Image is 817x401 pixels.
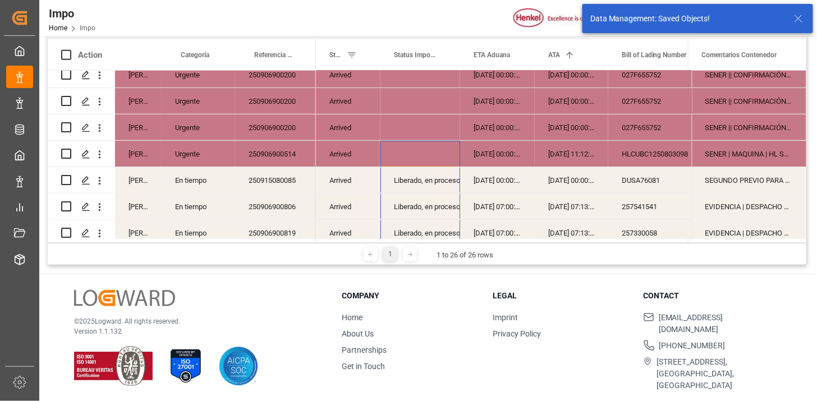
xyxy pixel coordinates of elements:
span: Categoría [181,51,209,59]
div: Liberado, en proceso entrega [394,194,447,220]
div: [DATE] 00:00:00 [535,167,608,193]
div: [DATE] 11:12:00 [535,141,608,167]
div: EVIDENCIA | DESPACHO REPROGRAMADO POR SATURACIÓN EN PUERTO [692,193,806,219]
div: [PERSON_NAME] [115,141,162,167]
div: Arrived [316,62,380,87]
div: Press SPACE to select this row. [692,193,806,220]
div: Urgente [162,141,235,167]
div: En tiempo [162,167,235,193]
div: Impo [49,5,95,22]
div: Press SPACE to select this row. [48,220,316,246]
div: Press SPACE to select this row. [48,193,316,220]
h3: Contact [644,290,780,302]
div: HLCUBC1250803098 [608,141,720,167]
span: Bill of Lading Number [622,51,687,59]
div: [DATE] 07:13:00 [535,220,608,246]
div: EVIDENCIA | DESPACHO REPROGRAMADO POR SATURACIÓN EN PUERTO [692,220,806,246]
div: Press SPACE to select this row. [48,114,316,141]
div: Arrived [316,167,380,193]
div: Arrived [316,114,380,140]
a: About Us [342,329,374,338]
a: Home [49,24,67,32]
div: SENER || CONFIRMACIÓN FA Y/O DESCRIPCIÓN PEDIMENTO (AA RECHAZA PROCEDER COMO EN OPERACIONES ANTER... [692,62,806,87]
div: 250906900200 [235,114,316,140]
p: © 2025 Logward. All rights reserved. [74,316,314,326]
div: [DATE] 00:00:00 [535,114,608,140]
img: ISO 27001 Certification [166,347,205,386]
div: Press SPACE to select this row. [692,88,806,114]
div: [PERSON_NAME] [115,114,162,140]
div: [DATE] 07:13:00 [535,193,608,219]
div: SENER || CONFIRMACIÓN FA Y/O DESCRIPCIÓN PEDIMENTO (AA RECHAZA PROCEDER COMO EN OPERACIONES ANTER... [692,114,806,140]
div: SENER | MAQUINA | HL SOLICITA CORRECCIÓN DEL CONSIGNEE || SE DETECTA PLAGA A LA SEPARACIÓN (SE RE... [692,141,806,167]
span: Referencia Leschaco [254,51,292,59]
a: Get in Touch [342,362,385,371]
div: 027F655752 [608,62,720,87]
div: Arrived [316,141,380,167]
div: [DATE] 00:00:00 [460,141,535,167]
div: [PERSON_NAME] [115,220,162,246]
div: 250915080085 [235,167,316,193]
div: Press SPACE to select this row. [48,88,316,114]
div: [DATE] 07:00:00 [460,193,535,219]
div: 1 [383,247,397,261]
div: [DATE] 00:00:00 [535,62,608,87]
div: 257330058 [608,220,720,246]
img: Logward Logo [74,290,175,306]
div: 027F655752 [608,114,720,140]
div: Press SPACE to select this row. [48,167,316,193]
div: Press SPACE to select this row. [48,141,316,167]
span: Status [329,51,342,59]
div: 250906900514 [235,141,316,167]
div: [DATE] 00:00:00 [460,62,535,87]
div: [PERSON_NAME] [115,88,162,114]
div: 027F655752 [608,88,720,114]
div: 250906900200 [235,88,316,114]
a: Imprint [493,313,518,322]
div: 250906900200 [235,62,316,87]
span: [EMAIL_ADDRESS][DOMAIN_NAME] [659,312,780,335]
p: Version 1.1.132 [74,326,314,337]
a: Partnerships [342,345,387,354]
div: [DATE] 00:00:00 [460,88,535,114]
div: Data Management: Saved Objects! [590,13,783,25]
div: Press SPACE to select this row. [692,62,806,88]
img: AICPA SOC [219,347,258,386]
div: Action [78,50,102,60]
div: 250906900819 [235,220,316,246]
a: Home [342,313,363,322]
span: [PHONE_NUMBER] [659,340,726,352]
div: Press SPACE to select this row. [692,167,806,193]
div: Liberado, en proceso entrega [394,168,447,193]
div: 250906900806 [235,193,316,219]
span: Comentarios Contenedor [702,51,777,59]
div: [PERSON_NAME] [115,167,162,193]
img: Henkel%20logo.jpg_1689854090.jpg [513,8,608,28]
span: ETA Aduana [474,51,510,59]
div: 257541541 [608,193,720,219]
div: [DATE] 00:00:00 [460,114,535,140]
div: Urgente [162,114,235,140]
div: Arrived [316,88,380,114]
div: Urgente [162,62,235,87]
div: En tiempo [162,220,235,246]
div: Press SPACE to select this row. [48,62,316,88]
div: [DATE] 07:00:00 [460,220,535,246]
div: SENER || CONFIRMACIÓN FA Y/O DESCRIPCIÓN PEDIMENTO (AA RECHAZA PROCEDER COMO EN OPERACIONES ANTER... [692,88,806,114]
span: [STREET_ADDRESS], [GEOGRAPHIC_DATA], [GEOGRAPHIC_DATA] [657,356,780,391]
div: Press SPACE to select this row. [692,114,806,141]
div: DUSA76081 [608,167,720,193]
div: [PERSON_NAME] [115,193,162,219]
div: [DATE] 00:00:00 [460,167,535,193]
div: En tiempo [162,193,235,219]
img: ISO 9001 & ISO 14001 Certification [74,347,153,386]
div: Arrived [316,193,380,219]
div: 1 to 26 of 26 rows [437,250,493,261]
span: ATA [548,51,560,59]
div: Liberado, en proceso entrega [394,220,447,246]
h3: Company [342,290,479,302]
